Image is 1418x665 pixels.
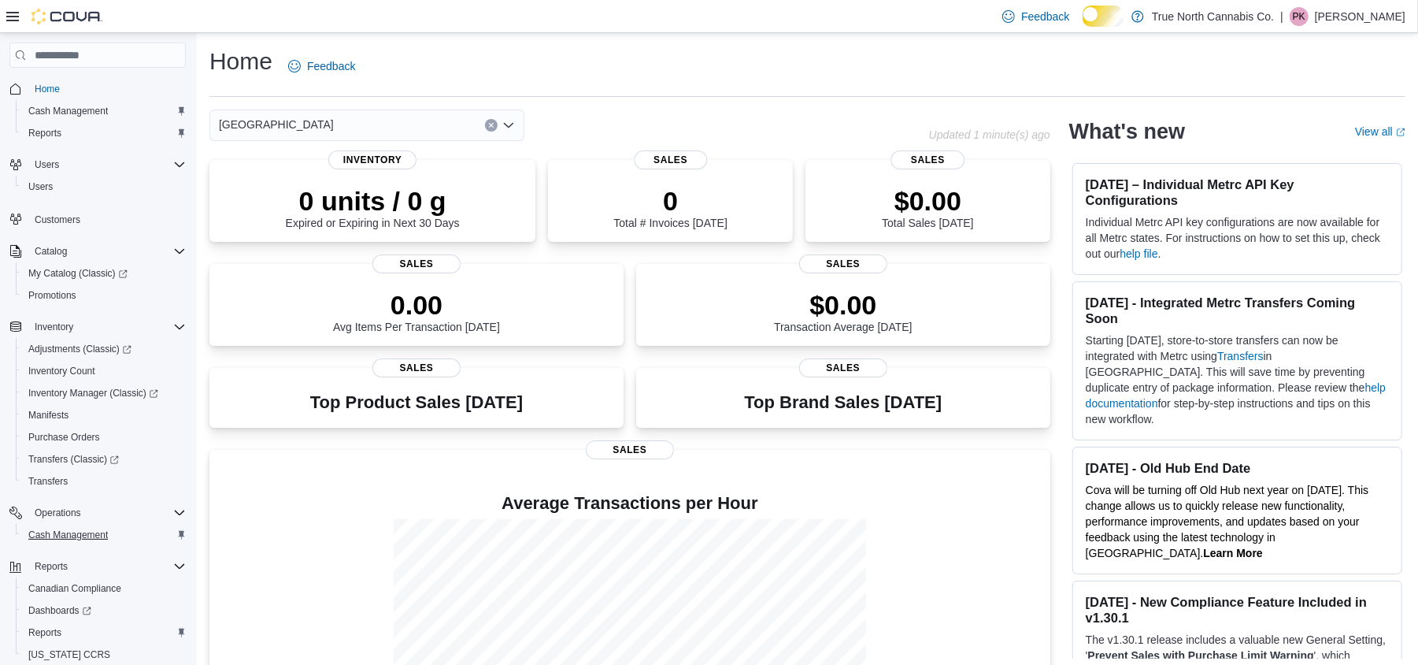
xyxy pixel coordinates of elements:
[9,71,186,663] nav: Complex example
[22,450,125,469] a: Transfers (Classic)
[28,155,65,174] button: Users
[799,359,887,377] span: Sales
[16,470,192,492] button: Transfers
[22,406,75,425] a: Manifests
[3,154,192,176] button: Users
[1086,484,1369,559] span: Cova will be turning off Old Hub next year on [DATE]. This change allows us to quickly release ne...
[16,622,192,644] button: Reports
[1280,7,1283,26] p: |
[28,529,108,541] span: Cash Management
[28,409,68,422] span: Manifests
[35,321,73,333] span: Inventory
[222,494,1038,513] h4: Average Transactions per Hour
[333,289,500,333] div: Avg Items Per Transaction [DATE]
[28,626,61,639] span: Reports
[3,316,192,338] button: Inventory
[3,207,192,230] button: Customers
[16,262,192,284] a: My Catalog (Classic)
[1069,119,1185,144] h2: What's new
[882,185,973,217] p: $0.00
[613,185,727,217] p: 0
[16,448,192,470] a: Transfers (Classic)
[28,582,121,595] span: Canadian Compliance
[31,9,102,24] img: Cova
[22,472,186,491] span: Transfers
[35,83,60,95] span: Home
[28,343,131,355] span: Adjustments (Classic)
[3,555,192,578] button: Reports
[22,579,186,598] span: Canadian Compliance
[28,387,158,399] span: Inventory Manager (Classic)
[1086,176,1389,208] h3: [DATE] – Individual Metrc API Key Configurations
[16,426,192,448] button: Purchase Orders
[22,102,114,121] a: Cash Management
[1315,7,1405,26] p: [PERSON_NAME]
[16,360,192,382] button: Inventory Count
[28,453,119,466] span: Transfers (Classic)
[774,289,913,333] div: Transaction Average [DATE]
[28,503,87,522] button: Operations
[1086,460,1389,476] h3: [DATE] - Old Hub End Date
[28,318,186,336] span: Inventory
[22,406,186,425] span: Manifests
[1203,547,1262,559] strong: Learn More
[282,50,361,82] a: Feedback
[1120,247,1157,260] a: help file
[1088,649,1314,662] strong: Prevent Sales with Purchase Limit Warning
[22,362,102,381] a: Inventory Count
[774,289,913,321] p: $0.00
[22,124,186,143] span: Reports
[28,80,66,98] a: Home
[586,440,674,459] span: Sales
[22,124,68,143] a: Reports
[219,115,334,134] span: [GEOGRAPHIC_DATA]
[22,450,186,469] span: Transfers (Classic)
[372,254,461,273] span: Sales
[22,177,186,196] span: Users
[3,77,192,100] button: Home
[613,185,727,229] div: Total # Invoices [DATE]
[22,384,186,403] span: Inventory Manager (Classic)
[1293,7,1305,26] span: PK
[929,128,1050,141] p: Updated 1 minute(s) ago
[28,557,186,576] span: Reports
[16,524,192,546] button: Cash Management
[882,185,973,229] div: Total Sales [DATE]
[1086,214,1389,262] p: Individual Metrc API key configurations are now available for all Metrc states. For instructions ...
[3,240,192,262] button: Catalog
[28,180,53,193] span: Users
[22,601,186,620] span: Dashboards
[22,340,138,359] a: Adjustments (Classic)
[485,119,498,132] button: Clear input
[1083,6,1124,26] input: Dark Mode
[16,284,192,306] button: Promotions
[22,428,186,447] span: Purchase Orders
[35,507,81,519] span: Operations
[502,119,515,132] button: Open list of options
[16,382,192,404] a: Inventory Manager (Classic)
[28,267,128,280] span: My Catalog (Classic)
[22,264,134,283] a: My Catalog (Classic)
[22,645,117,664] a: [US_STATE] CCRS
[22,645,186,664] span: Washington CCRS
[28,289,76,302] span: Promotions
[891,150,964,169] span: Sales
[35,560,68,573] span: Reports
[1290,7,1309,26] div: Parker Kennedy
[28,79,186,98] span: Home
[745,393,942,412] h3: Top Brand Sales [DATE]
[372,359,461,377] span: Sales
[28,127,61,139] span: Reports
[1355,125,1405,138] a: View allExternal link
[310,393,523,412] h3: Top Product Sales [DATE]
[35,245,67,258] span: Catalog
[307,58,355,74] span: Feedback
[22,579,128,598] a: Canadian Compliance
[16,600,192,622] a: Dashboards
[22,286,186,305] span: Promotions
[1217,350,1264,362] a: Transfers
[28,318,80,336] button: Inventory
[286,185,460,229] div: Expired or Expiring in Next 30 Days
[28,503,186,522] span: Operations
